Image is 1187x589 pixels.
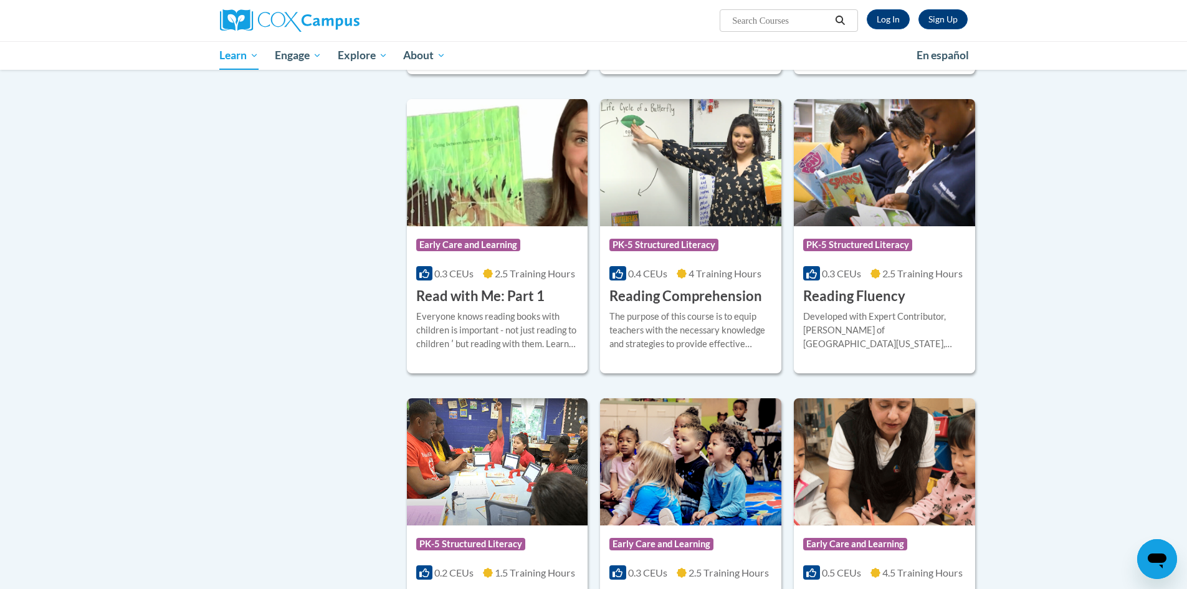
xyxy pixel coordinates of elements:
[731,13,831,28] input: Search Courses
[403,48,446,63] span: About
[407,398,588,525] img: Course Logo
[831,13,849,28] button: Search
[395,41,454,70] a: About
[267,41,330,70] a: Engage
[220,9,360,32] img: Cox Campus
[416,538,525,550] span: PK-5 Structured Literacy
[201,41,986,70] div: Main menu
[600,398,781,525] img: Course Logo
[330,41,396,70] a: Explore
[219,48,259,63] span: Learn
[882,267,963,279] span: 2.5 Training Hours
[338,48,388,63] span: Explore
[803,239,912,251] span: PK-5 Structured Literacy
[822,267,861,279] span: 0.3 CEUs
[220,9,457,32] a: Cox Campus
[495,567,575,578] span: 1.5 Training Hours
[212,41,267,70] a: Learn
[794,99,975,373] a: Course LogoPK-5 Structured Literacy0.3 CEUs2.5 Training Hours Reading FluencyDeveloped with Exper...
[628,267,667,279] span: 0.4 CEUs
[908,42,977,69] a: En español
[689,267,761,279] span: 4 Training Hours
[609,538,713,550] span: Early Care and Learning
[609,239,718,251] span: PK-5 Structured Literacy
[600,99,781,373] a: Course LogoPK-5 Structured Literacy0.4 CEUs4 Training Hours Reading ComprehensionThe purpose of t...
[628,567,667,578] span: 0.3 CEUs
[609,287,762,306] h3: Reading Comprehension
[867,9,910,29] a: Log In
[407,99,588,373] a: Course LogoEarly Care and Learning0.3 CEUs2.5 Training Hours Read with Me: Part 1Everyone knows r...
[416,239,520,251] span: Early Care and Learning
[275,48,322,63] span: Engage
[882,567,963,578] span: 4.5 Training Hours
[918,9,968,29] a: Register
[416,310,579,351] div: Everyone knows reading books with children is important - not just reading to children ʹ but read...
[794,99,975,226] img: Course Logo
[407,99,588,226] img: Course Logo
[917,49,969,62] span: En español
[689,567,769,578] span: 2.5 Training Hours
[1137,539,1177,579] iframe: Button to launch messaging window
[600,99,781,226] img: Course Logo
[803,538,907,550] span: Early Care and Learning
[803,287,905,306] h3: Reading Fluency
[803,310,966,351] div: Developed with Expert Contributor, [PERSON_NAME] of [GEOGRAPHIC_DATA][US_STATE], [GEOGRAPHIC_DATA...
[822,567,861,578] span: 0.5 CEUs
[609,310,772,351] div: The purpose of this course is to equip teachers with the necessary knowledge and strategies to pr...
[495,267,575,279] span: 2.5 Training Hours
[416,287,545,306] h3: Read with Me: Part 1
[434,267,474,279] span: 0.3 CEUs
[794,398,975,525] img: Course Logo
[434,567,474,578] span: 0.2 CEUs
